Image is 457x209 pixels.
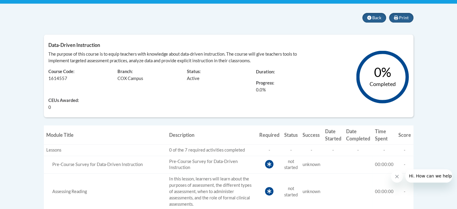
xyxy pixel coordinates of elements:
td: - [323,144,344,156]
iframe: Message from company [405,169,452,183]
span: 00:00:00 [375,189,394,194]
span: % [256,87,266,93]
span: Print [399,15,409,20]
td: - [282,144,300,156]
span: - [404,147,405,152]
td: Pre-Course Survey for Data-Driven Instruction [167,156,257,174]
th: Score [396,125,413,144]
text: Completed [369,81,395,87]
td: - [373,144,396,156]
td: - [344,144,373,156]
td: - [300,144,323,156]
div: Lessons [46,147,164,153]
span: unknown [303,189,320,194]
span: Branch: [117,69,133,74]
th: Status [282,125,300,144]
button: Back [362,13,386,23]
span: COX Campus [117,76,143,81]
span: - [404,162,405,167]
span: not started [284,186,298,197]
span: Status: [187,69,201,74]
span: 0.0 [256,87,262,92]
span: Course Code: [48,69,75,74]
span: CEUs Awarded: [48,97,109,104]
span: 0 [48,104,51,111]
th: Date Started [323,125,344,144]
div: Pre-Course Survey for Data-Driven Instruction [46,161,164,168]
th: Description [167,125,257,144]
span: Progress: [256,80,274,85]
span: Active [187,76,200,81]
th: Module Title [44,125,167,144]
span: Hi. How can we help? [4,4,49,9]
text: 0% [374,65,391,80]
th: Time Spent [373,125,396,144]
th: Success [300,125,323,144]
button: Print [389,13,413,23]
td: - [257,144,282,156]
span: 1614557 [48,76,67,81]
span: Back [372,15,381,20]
div: 0 of the 7 required activities completed [169,147,254,153]
iframe: Close message [391,171,403,183]
span: 00:00:00 [375,162,394,167]
span: unknown [303,162,320,167]
span: Duration: [256,69,275,74]
span: The purpose of this course is to equip teachers with knowledge about data-driven instruction. The... [48,51,297,63]
span: - [404,189,405,194]
span: Data-Driven Instruction [48,42,100,48]
span: not started [284,159,298,170]
div: In this lesson, learners will learn about the purposes of assessment, the different types of asse... [46,189,164,195]
th: Date Completed [344,125,373,144]
th: Required [257,125,282,144]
